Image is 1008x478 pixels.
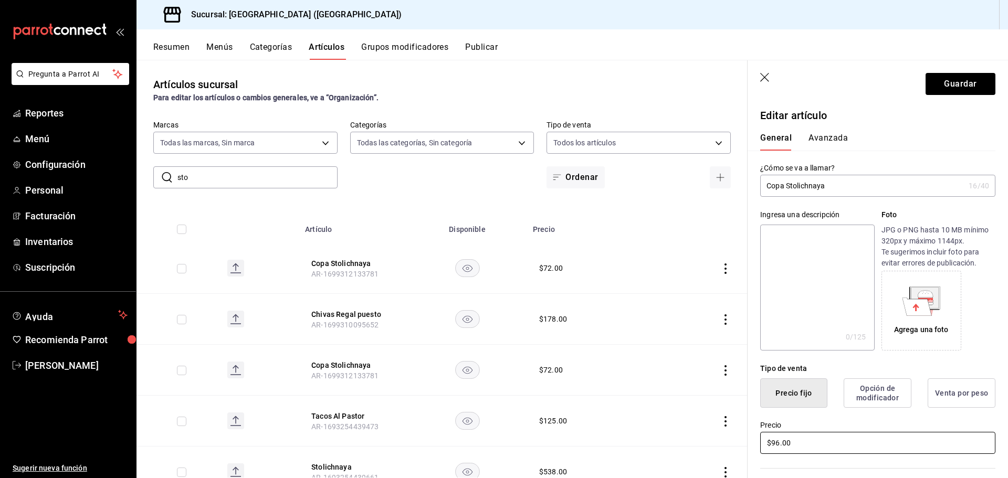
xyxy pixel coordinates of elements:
[547,121,731,129] label: Tipo de venta
[28,69,113,80] span: Pregunta a Parrot AI
[846,332,866,342] div: 0 /125
[760,133,983,151] div: navigation tabs
[7,76,129,87] a: Pregunta a Parrot AI
[455,412,480,430] button: availability-product
[309,42,344,60] button: Artículos
[206,42,233,60] button: Menús
[455,361,480,379] button: availability-product
[884,273,959,348] div: Agrega una foto
[311,371,379,380] span: AR-1699312133781
[455,310,480,328] button: availability-product
[760,164,995,172] label: ¿Cómo se va a llamar?
[311,321,379,329] span: AR-1699310095652
[25,106,128,120] span: Reportes
[311,411,395,421] button: edit-product-location
[25,157,128,172] span: Configuración
[760,209,874,220] div: Ingresa una descripción
[844,378,911,408] button: Opción de modificador
[455,259,480,277] button: availability-product
[153,93,379,102] strong: Para editar los artículos o cambios generales, ve a “Organización”.
[894,324,949,335] div: Agrega una foto
[299,209,408,243] th: Artículo
[25,209,128,223] span: Facturación
[808,133,848,151] button: Avanzada
[720,365,731,376] button: actions
[153,42,190,60] button: Resumen
[250,42,292,60] button: Categorías
[539,365,563,375] div: $ 72.00
[311,258,395,269] button: edit-product-location
[527,209,653,243] th: Precio
[465,42,498,60] button: Publicar
[350,121,534,129] label: Categorías
[153,121,338,129] label: Marcas
[720,416,731,427] button: actions
[25,235,128,249] span: Inventarios
[361,42,448,60] button: Grupos modificadores
[547,166,604,188] button: Ordenar
[311,360,395,370] button: edit-product-location
[720,467,731,477] button: actions
[760,378,827,408] button: Precio fijo
[760,108,995,123] p: Editar artículo
[311,309,395,320] button: edit-product-location
[25,333,128,347] span: Recomienda Parrot
[881,225,995,269] p: JPG o PNG hasta 10 MB mínimo 320px y máximo 1144px. Te sugerimos incluir foto para evitar errores...
[881,209,995,220] p: Foto
[25,358,128,373] span: [PERSON_NAME]
[177,167,338,188] input: Buscar artículo
[760,363,995,374] div: Tipo de venta
[720,314,731,325] button: actions
[13,463,128,474] span: Sugerir nueva función
[539,314,567,324] div: $ 178.00
[760,133,792,151] button: General
[539,416,567,426] div: $ 125.00
[539,263,563,273] div: $ 72.00
[357,137,472,148] span: Todas las categorías, Sin categoría
[760,421,995,429] label: Precio
[12,63,129,85] button: Pregunta a Parrot AI
[25,260,128,274] span: Suscripción
[153,42,1008,60] div: navigation tabs
[183,8,402,21] h3: Sucursal: [GEOGRAPHIC_DATA] ([GEOGRAPHIC_DATA])
[25,309,114,321] span: Ayuda
[153,77,238,92] div: Artículos sucursal
[25,183,128,197] span: Personal
[311,270,379,278] span: AR-1699312133781
[160,137,255,148] span: Todas las marcas, Sin marca
[720,263,731,274] button: actions
[311,422,379,431] span: AR-1693254439473
[760,432,995,454] input: $0.00
[969,180,989,191] div: 16 /40
[926,73,995,95] button: Guardar
[539,466,567,477] div: $ 538.00
[408,209,527,243] th: Disponible
[25,132,128,146] span: Menú
[553,137,616,148] span: Todos los artículos
[115,27,124,36] button: open_drawer_menu
[311,462,395,472] button: edit-product-location
[928,378,995,408] button: Venta por peso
